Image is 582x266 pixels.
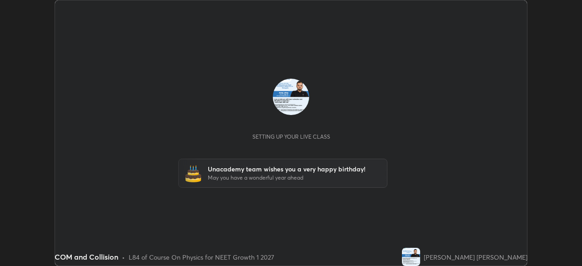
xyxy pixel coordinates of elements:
[424,252,527,262] div: [PERSON_NAME] [PERSON_NAME]
[55,251,118,262] div: COM and Collision
[402,248,420,266] img: 56fac2372bd54d6a89ffab81bd2c5eeb.jpg
[252,133,330,140] div: Setting up your live class
[129,252,274,262] div: L84 of Course On Physics for NEET Growth 1 2027
[273,79,309,115] img: 56fac2372bd54d6a89ffab81bd2c5eeb.jpg
[122,252,125,262] div: •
